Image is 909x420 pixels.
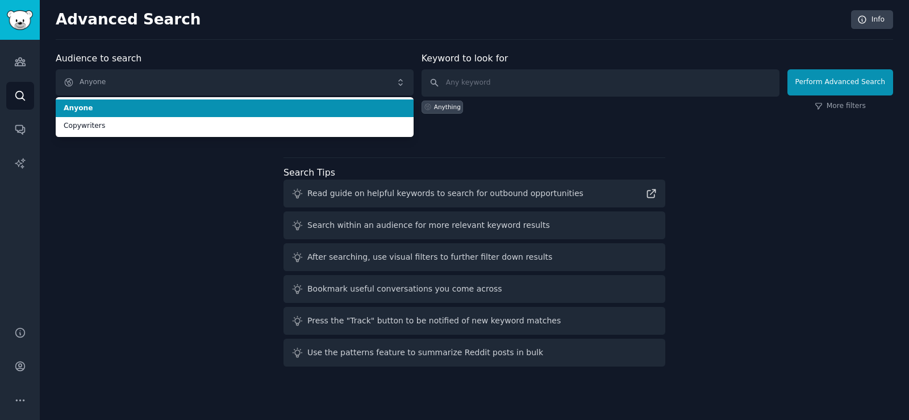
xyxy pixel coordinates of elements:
[307,219,550,231] div: Search within an audience for more relevant keyword results
[64,121,406,131] span: Copywriters
[422,69,779,97] input: Any keyword
[815,101,866,111] a: More filters
[851,10,893,30] a: Info
[56,69,414,95] button: Anyone
[307,251,552,263] div: After searching, use visual filters to further filter down results
[307,315,561,327] div: Press the "Track" button to be notified of new keyword matches
[422,53,508,64] label: Keyword to look for
[56,53,141,64] label: Audience to search
[64,103,406,114] span: Anyone
[787,69,893,95] button: Perform Advanced Search
[307,188,583,199] div: Read guide on helpful keywords to search for outbound opportunities
[56,11,845,29] h2: Advanced Search
[283,167,335,178] label: Search Tips
[56,97,414,137] ul: Anyone
[307,283,502,295] div: Bookmark useful conversations you come across
[307,347,543,359] div: Use the patterns feature to summarize Reddit posts in bulk
[434,103,461,111] div: Anything
[7,10,33,30] img: GummySearch logo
